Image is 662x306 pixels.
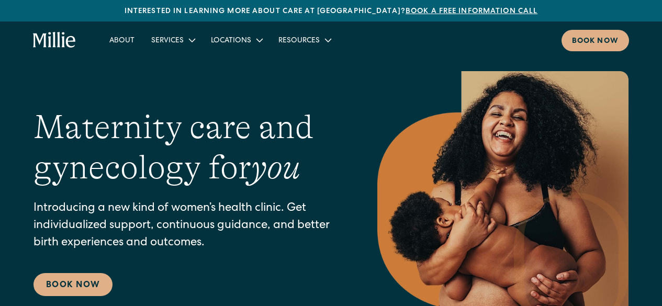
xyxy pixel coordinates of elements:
[278,36,320,47] div: Resources
[101,31,143,49] a: About
[33,107,335,188] h1: Maternity care and gynecology for
[251,149,300,186] em: you
[211,36,251,47] div: Locations
[33,273,113,296] a: Book Now
[143,31,203,49] div: Services
[33,200,335,252] p: Introducing a new kind of women’s health clinic. Get individualized support, continuous guidance,...
[270,31,339,49] div: Resources
[406,8,537,15] a: Book a free information call
[562,30,629,51] a: Book now
[572,36,619,47] div: Book now
[203,31,270,49] div: Locations
[151,36,184,47] div: Services
[33,32,76,49] a: home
